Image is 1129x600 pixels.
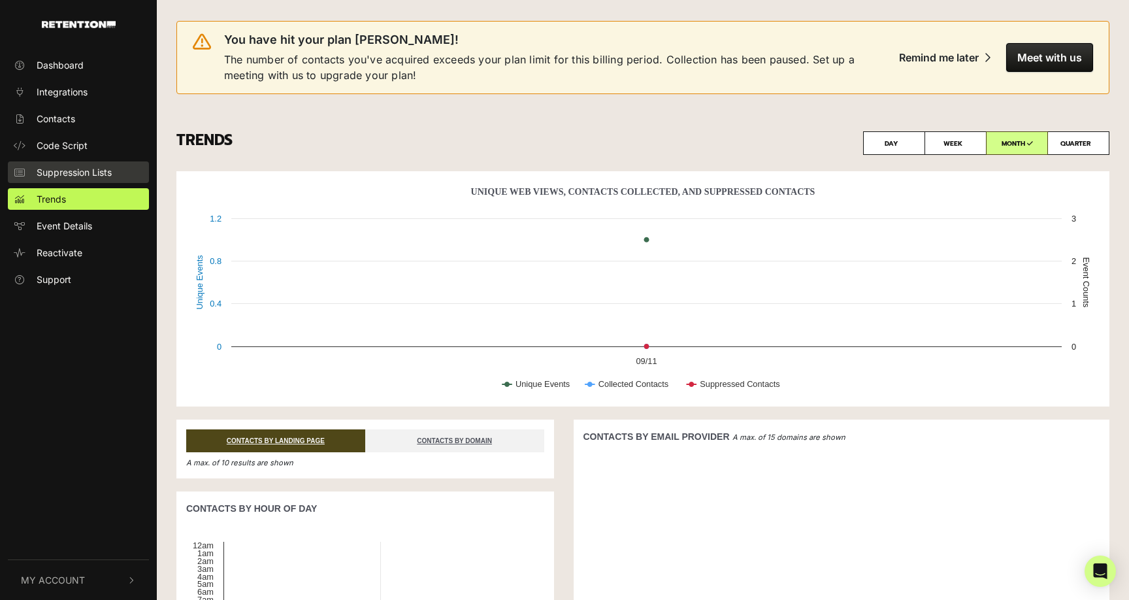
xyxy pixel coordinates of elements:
[176,131,1109,155] h3: TRENDS
[863,131,925,155] label: DAY
[37,58,84,72] span: Dashboard
[8,560,149,600] button: My Account
[8,188,149,210] a: Trends
[1072,342,1076,352] text: 0
[197,556,214,566] text: 2am
[700,379,779,389] text: Suppressed Contacts
[636,356,657,366] text: 09/11
[8,161,149,183] a: Suppression Lists
[37,246,82,259] span: Reactivate
[197,579,214,589] text: 5am
[515,379,570,389] text: Unique Events
[224,32,459,48] span: You have hit your plan [PERSON_NAME]!
[210,299,221,308] text: 0.4
[224,52,877,83] span: The number of contacts you've acquired exceeds your plan limit for this billing period. Collectio...
[8,108,149,129] a: Contacts
[186,503,317,514] strong: CONTACTS BY HOUR OF DAY
[217,342,221,352] text: 0
[8,269,149,290] a: Support
[1072,214,1076,224] text: 3
[186,181,1100,403] svg: Unique Web Views, Contacts Collected, And Suppressed Contacts
[1085,556,1116,587] div: Open Intercom Messenger
[899,51,979,64] div: Remind me later
[210,214,221,224] text: 1.2
[732,433,845,442] em: A max. of 15 domains are shown
[21,573,85,587] span: My Account
[1081,258,1091,308] text: Event Counts
[195,255,205,309] text: Unique Events
[8,81,149,103] a: Integrations
[365,429,544,452] a: CONTACTS BY DOMAIN
[986,131,1048,155] label: MONTH
[583,431,730,442] strong: CONTACTS BY EMAIL PROVIDER
[42,21,116,28] img: Retention.com
[37,219,92,233] span: Event Details
[193,541,214,550] text: 12am
[37,112,75,125] span: Contacts
[598,379,668,389] text: Collected Contacts
[197,548,214,558] text: 1am
[210,256,221,266] text: 0.8
[1006,43,1093,72] button: Meet with us
[186,458,293,467] em: A max. of 10 results are shown
[889,43,1001,72] button: Remind me later
[8,135,149,156] a: Code Script
[8,54,149,76] a: Dashboard
[197,587,214,597] text: 6am
[1072,256,1076,266] text: 2
[197,564,214,574] text: 3am
[1072,299,1076,308] text: 1
[1047,131,1109,155] label: QUARTER
[37,165,112,179] span: Suppression Lists
[37,192,66,206] span: Trends
[37,273,71,286] span: Support
[197,572,214,582] text: 4am
[8,242,149,263] a: Reactivate
[471,187,815,197] text: Unique Web Views, Contacts Collected, And Suppressed Contacts
[924,131,987,155] label: WEEK
[37,85,88,99] span: Integrations
[8,215,149,237] a: Event Details
[37,139,88,152] span: Code Script
[186,429,365,452] a: CONTACTS BY LANDING PAGE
